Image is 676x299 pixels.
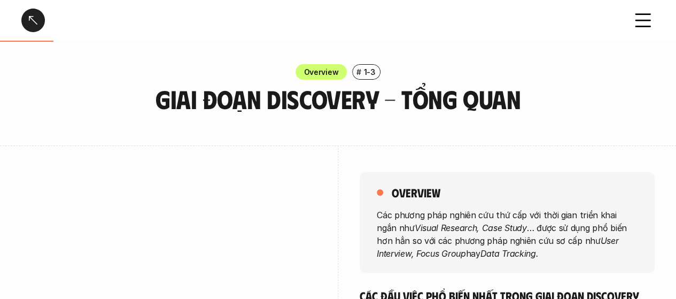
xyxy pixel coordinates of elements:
p: Overview [304,66,339,78]
p: 1-3 [363,66,375,78]
h3: Giai đoạn Discovery - Tổng quan [111,85,565,113]
em: Visual Research, Case Study [415,222,527,233]
em: Data Tracking. [480,248,539,258]
em: User Interview, Focus Group [377,235,621,258]
p: Các phương pháp nghiên cứu thứ cấp với thời gian triển khai ngắn như … được sử dụng phổ biến hơn ... [377,208,638,259]
h6: # [356,68,361,76]
h5: overview [392,185,440,200]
